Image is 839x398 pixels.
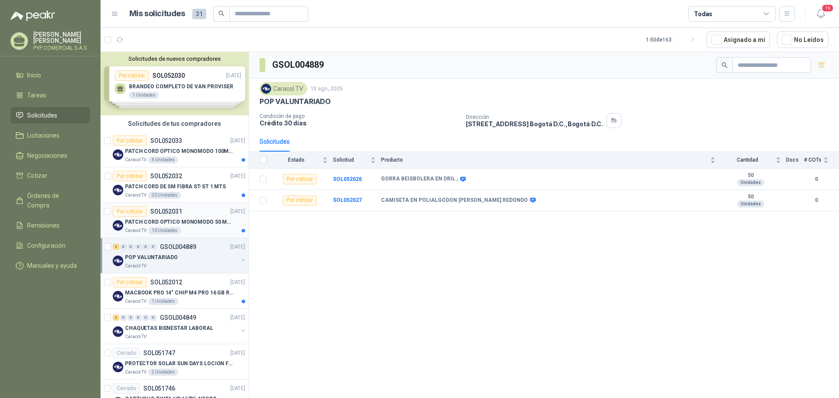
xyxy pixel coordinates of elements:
p: Caracol TV [125,298,146,305]
div: Unidades [737,179,764,186]
p: [DATE] [230,172,245,180]
p: GSOL004849 [160,315,196,321]
b: 50 [721,194,781,201]
p: PROTECTOR SOLAR SUN DAYS LOCION FPS 50 CAJA X 24 UN [125,360,234,368]
div: Caracol TV [260,82,307,95]
img: Company Logo [113,362,123,372]
p: [DATE] [230,384,245,393]
button: No Leídos [777,31,829,48]
h1: Mis solicitudes [129,7,185,20]
a: Solicitudes [10,107,90,124]
span: Producto [381,157,708,163]
a: SOL052027 [333,197,362,203]
div: Solicitudes [260,137,290,146]
div: 0 [120,315,127,321]
span: Inicio [27,70,41,80]
p: SOL052032 [150,173,182,179]
button: 16 [813,6,829,22]
p: PATCH CORD OPTICO MONOMODO 50 MTS [125,218,234,226]
div: Por cotizar [113,277,147,287]
span: Estado [272,157,321,163]
div: Por cotizar [283,195,317,206]
img: Company Logo [261,84,271,93]
img: Logo peakr [10,10,55,21]
span: Remisiones [27,221,59,230]
a: SOL052026 [333,176,362,182]
p: Caracol TV [125,263,146,270]
p: Caracol TV [125,333,146,340]
a: 2 0 0 0 0 0 GSOL004849[DATE] Company LogoCHAQUETAS BIENESTAR LABORALCaracol TV [113,312,247,340]
p: SOL051746 [143,385,175,391]
th: # COTs [804,152,839,169]
p: GSOL004889 [160,244,196,250]
span: Licitaciones [27,131,59,140]
a: Configuración [10,237,90,254]
b: 0 [804,196,829,204]
b: 0 [804,175,829,183]
a: Por cotizarSOL052032[DATE] Company LogoPATCH CORD DE SM FIBRA ST-ST 1 MTSCaracol TV20 Unidades [101,167,249,203]
span: 31 [192,9,206,19]
p: CHAQUETAS BIENESTAR LABORAL [125,324,213,332]
div: 10 Unidades [148,227,181,234]
div: Solicitudes de tus compradores [101,115,249,132]
div: 20 Unidades [148,192,181,199]
p: SOL052031 [150,208,182,215]
button: Solicitudes de nuevos compradores [104,55,245,62]
h3: GSOL004889 [272,58,325,72]
div: 0 [142,315,149,321]
div: Por cotizar [113,171,147,181]
p: 13 ago, 2025 [311,85,343,93]
p: Caracol TV [125,156,146,163]
p: Dirección [466,114,603,120]
button: Asignado a mi [707,31,770,48]
a: Inicio [10,67,90,83]
span: search [721,62,728,68]
p: Condición de pago [260,113,459,119]
div: 0 [142,244,149,250]
span: Configuración [27,241,66,250]
div: Por cotizar [113,135,147,146]
img: Company Logo [113,326,123,337]
p: [STREET_ADDRESS] Bogotá D.C. , Bogotá D.C. [466,120,603,128]
span: Solicitud [333,157,369,163]
div: 2 [113,244,119,250]
p: SOL052033 [150,138,182,144]
img: Company Logo [113,185,123,195]
p: PYP COMERCIAL S.A.S [33,45,90,51]
p: SOL051747 [143,350,175,356]
b: 50 [721,172,781,179]
span: Tareas [27,90,46,100]
img: Company Logo [113,220,123,231]
p: [PERSON_NAME] [PERSON_NAME] [33,31,90,44]
div: Por cotizar [113,206,147,217]
th: Solicitud [333,152,381,169]
div: 0 [135,244,142,250]
a: Por cotizarSOL052012[DATE] Company LogoMACBOOK PRO 14" CHIP M4 PRO 16 GB RAM 1TBCaracol TV1 Unidades [101,273,249,309]
div: Unidades [737,201,764,208]
img: Company Logo [113,256,123,266]
a: Tareas [10,87,90,104]
a: CerradoSOL051747[DATE] Company LogoPROTECTOR SOLAR SUN DAYS LOCION FPS 50 CAJA X 24 UNCaracol TV2... [101,344,249,380]
span: Manuales y ayuda [27,261,77,270]
p: POP VALUNTARIADO [260,97,331,106]
a: Por cotizarSOL052031[DATE] Company LogoPATCH CORD OPTICO MONOMODO 50 MTSCaracol TV10 Unidades [101,203,249,238]
p: [DATE] [230,208,245,216]
span: Órdenes de Compra [27,191,82,210]
div: Cerrado [113,348,140,358]
span: Negociaciones [27,151,67,160]
p: POP VALUNTARIADO [125,253,178,262]
div: Todas [694,9,712,19]
th: Producto [381,152,721,169]
div: 1 Unidades [148,298,178,305]
b: GORRA BEISBOLERA EN DRIL , [381,176,458,183]
div: Cerrado [113,383,140,394]
div: 0 [128,315,134,321]
p: Caracol TV [125,227,146,234]
span: Cotizar [27,171,47,180]
span: # COTs [804,157,822,163]
p: [DATE] [230,243,245,251]
div: 0 [150,244,156,250]
div: 0 [135,315,142,321]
